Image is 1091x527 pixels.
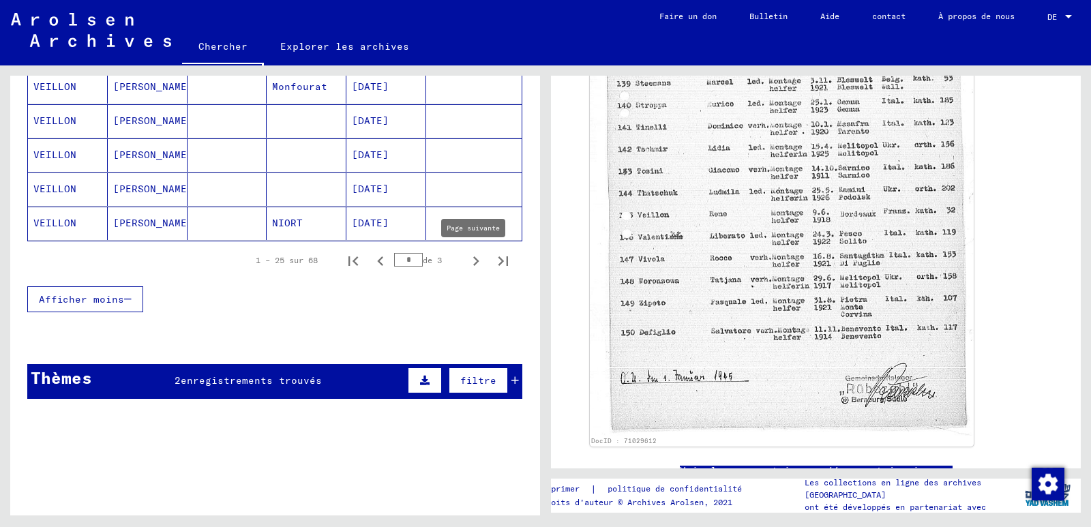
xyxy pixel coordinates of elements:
[352,217,389,229] font: [DATE]
[591,437,657,445] a: DocID : 71029612
[272,217,303,229] font: NIORT
[33,80,76,93] font: VEILLON
[805,502,986,512] font: ont été développés en partenariat avec
[113,217,193,229] font: [PERSON_NAME]
[181,374,322,387] font: enregistrements trouvés
[820,11,839,21] font: Aide
[1031,467,1064,500] div: Modifier le consentement
[680,464,931,491] font: Voir les commentaires créés avant janvier 2022
[449,367,508,393] button: filtre
[264,30,425,63] a: Explorer les archives
[591,483,597,495] font: |
[749,11,788,21] font: Bulletin
[27,286,143,312] button: Afficher moins
[659,11,717,21] font: Faire un don
[352,149,389,161] font: [DATE]
[198,40,248,52] font: Chercher
[33,149,76,161] font: VEILLON
[11,13,171,47] img: Arolsen_neg.svg
[490,247,517,274] button: Dernière page
[113,80,193,93] font: [PERSON_NAME]
[39,293,124,305] font: Afficher moins
[423,255,442,265] font: de 3
[1047,12,1057,22] font: DE
[460,374,496,387] font: filtre
[340,247,367,274] button: Première page
[33,217,76,229] font: VEILLON
[541,497,732,507] font: Droits d'auteur © Archives Arolsen, 2021
[1022,478,1073,512] img: yv_logo.png
[31,367,92,388] font: Thèmes
[280,40,409,52] font: Explorer les archives
[680,464,953,492] a: Voir les commentaires créés avant janvier 2022
[352,115,389,127] font: [DATE]
[462,247,490,274] button: Page suivante
[872,11,906,21] font: contact
[608,483,742,494] font: politique de confidentialité
[597,482,758,496] a: politique de confidentialité
[113,183,193,195] font: [PERSON_NAME]
[367,247,394,274] button: Page précédente
[352,80,389,93] font: [DATE]
[175,374,181,387] font: 2
[272,80,327,93] font: Monfourat
[938,11,1015,21] font: À propos de nous
[33,115,76,127] font: VEILLON
[352,183,389,195] font: [DATE]
[182,30,264,65] a: Chercher
[113,149,193,161] font: [PERSON_NAME]
[113,115,193,127] font: [PERSON_NAME]
[541,483,580,494] font: imprimer
[256,255,318,265] font: 1 – 25 sur 68
[33,183,76,195] font: VEILLON
[1032,468,1064,500] img: Modifier le consentement
[541,482,591,496] a: imprimer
